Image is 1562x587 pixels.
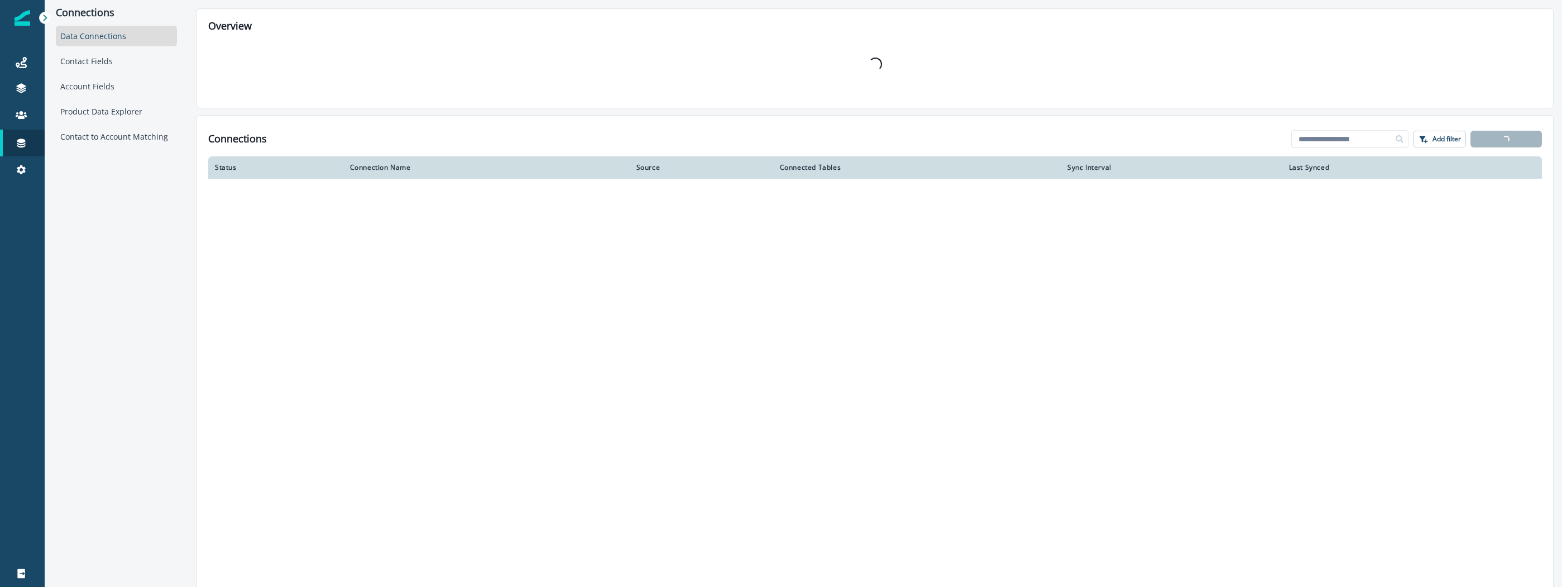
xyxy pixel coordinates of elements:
[780,163,1054,172] div: Connected Tables
[56,26,177,46] div: Data Connections
[56,101,177,122] div: Product Data Explorer
[215,163,337,172] div: Status
[1413,131,1466,147] button: Add filter
[636,163,766,172] div: Source
[350,163,623,172] div: Connection Name
[208,20,1542,32] h2: Overview
[208,133,267,145] h1: Connections
[15,10,30,26] img: Inflection
[56,51,177,71] div: Contact Fields
[1432,135,1461,143] p: Add filter
[56,7,177,19] p: Connections
[56,126,177,147] div: Contact to Account Matching
[1289,163,1484,172] div: Last Synced
[1067,163,1276,172] div: Sync Interval
[56,76,177,97] div: Account Fields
